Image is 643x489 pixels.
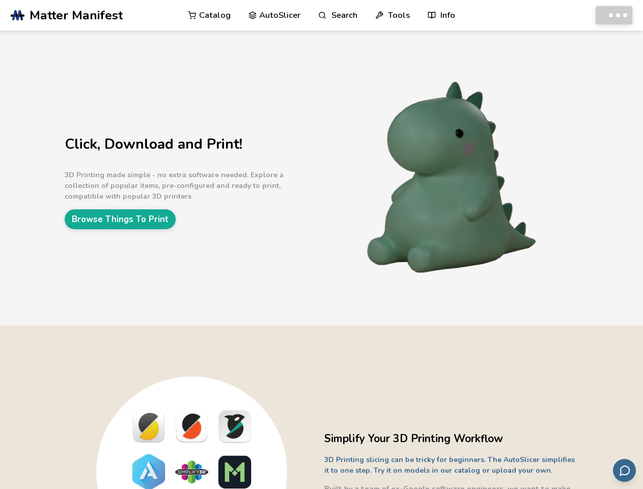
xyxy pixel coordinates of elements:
[65,170,319,202] p: 3D Printing made simple - no extra software needed. Explore a collection of popular items, pre-co...
[30,8,123,22] span: Matter Manifest
[65,137,319,152] h1: Click, Download and Print!
[65,209,176,229] a: Browse Things To Print
[324,431,579,447] h2: Simplify Your 3D Printing Workflow
[324,454,579,476] p: 3D Printing slicing can be tricky for beginners. The AutoSlicer simplifies it to one step. Try it...
[613,459,636,482] button: Send feedback via email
